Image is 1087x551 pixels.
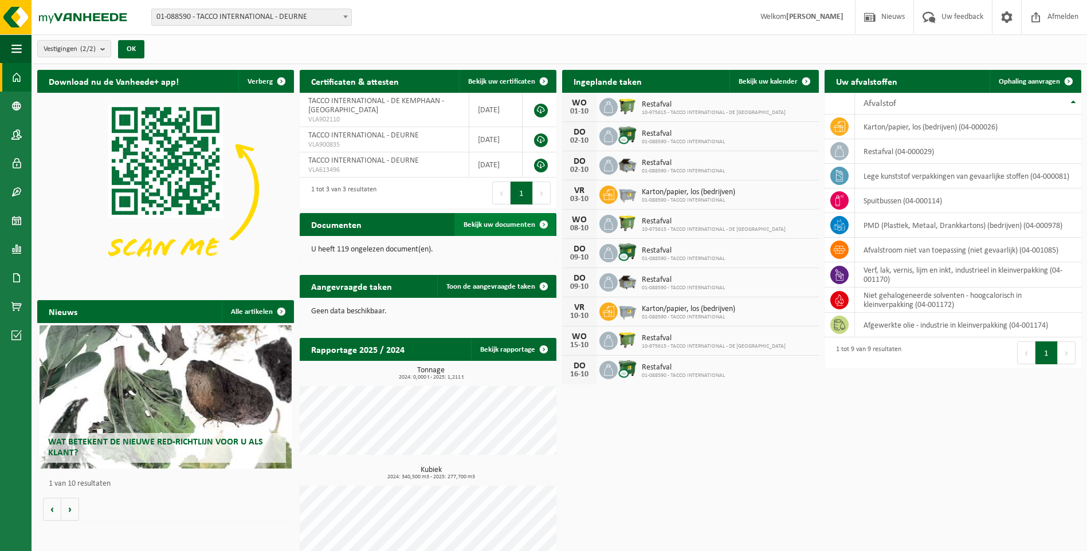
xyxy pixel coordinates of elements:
span: Vestigingen [44,41,96,58]
img: WB-1100-CU [618,359,637,379]
span: Restafval [642,129,725,139]
span: Restafval [642,246,725,255]
td: niet gehalogeneerde solventen - hoogcalorisch in kleinverpakking (04-001172) [855,288,1081,313]
strong: [PERSON_NAME] [786,13,843,21]
div: DO [568,245,591,254]
a: Toon de aangevraagde taken [437,275,555,298]
div: 02-10 [568,166,591,174]
img: WB-2500-GAL-GY-01 [618,184,637,203]
a: Wat betekent de nieuwe RED-richtlijn voor u als klant? [40,325,291,469]
span: 01-088590 - TACCO INTERNATIONAL [642,372,725,379]
div: VR [568,303,591,312]
button: Previous [1017,341,1035,364]
h2: Aangevraagde taken [300,275,403,297]
div: 1 tot 3 van 3 resultaten [305,180,376,206]
h2: Uw afvalstoffen [825,70,909,92]
td: afgewerkte olie - industrie in kleinverpakking (04-001174) [855,313,1081,337]
span: 10-975615 - TACCO INTERNATIONAL - DE [GEOGRAPHIC_DATA] [642,226,786,233]
td: spuitbussen (04-000114) [855,188,1081,213]
div: 09-10 [568,254,591,262]
img: WB-5000-GAL-GY-01 [618,155,637,174]
button: Vestigingen(2/2) [37,40,111,57]
h2: Rapportage 2025 / 2024 [300,338,416,360]
button: Next [533,182,551,204]
div: 09-10 [568,283,591,291]
h3: Kubiek [305,466,556,480]
span: Bekijk uw certificaten [468,78,535,85]
div: WO [568,332,591,341]
button: 1 [1035,341,1058,364]
div: 02-10 [568,137,591,145]
count: (2/2) [80,45,96,53]
button: Vorige [43,498,61,521]
button: Verberg [238,70,293,93]
a: Bekijk uw kalender [729,70,818,93]
h2: Documenten [300,213,373,235]
td: lege kunststof verpakkingen van gevaarlijke stoffen (04-000081) [855,164,1081,188]
span: 01-088590 - TACCO INTERNATIONAL [642,139,725,145]
div: 03-10 [568,195,591,203]
span: 01-088590 - TACCO INTERNATIONAL [642,314,735,321]
span: VLA613496 [308,166,460,175]
span: Restafval [642,159,725,168]
td: [DATE] [469,127,523,152]
button: Next [1058,341,1076,364]
span: Afvalstof [864,99,896,108]
span: 01-088590 - TACCO INTERNATIONAL [642,285,725,292]
p: 1 van 10 resultaten [49,480,288,488]
td: PMD (Plastiek, Metaal, Drankkartons) (bedrijven) (04-000978) [855,213,1081,238]
span: Toon de aangevraagde taken [446,283,535,290]
div: 16-10 [568,371,591,379]
img: WB-1100-HPE-GN-50 [618,330,637,349]
h2: Certificaten & attesten [300,70,410,92]
div: VR [568,186,591,195]
span: VLA900835 [308,140,460,149]
td: afvalstroom niet van toepassing (niet gevaarlijk) (04-001085) [855,238,1081,262]
a: Ophaling aanvragen [990,70,1080,93]
img: WB-5000-GAL-GY-01 [618,271,637,291]
span: 01-088590 - TACCO INTERNATIONAL [642,168,725,175]
td: [DATE] [469,93,523,127]
div: WO [568,99,591,108]
span: Karton/papier, los (bedrijven) [642,188,735,197]
td: [DATE] [469,152,523,178]
span: Bekijk uw documenten [464,221,535,229]
span: Karton/papier, los (bedrijven) [642,305,735,314]
h2: Ingeplande taken [562,70,653,92]
span: 01-088590 - TACCO INTERNATIONAL - DEURNE [151,9,352,26]
div: DO [568,361,591,371]
a: Bekijk uw certificaten [459,70,555,93]
span: TACCO INTERNATIONAL - DEURNE [308,131,419,140]
span: Restafval [642,363,725,372]
img: WB-1100-CU [618,125,637,145]
h2: Download nu de Vanheede+ app! [37,70,190,92]
img: WB-1100-CU [618,242,637,262]
div: 15-10 [568,341,591,349]
a: Bekijk rapportage [471,338,555,361]
span: TACCO INTERNATIONAL - DE KEMPHAAN - [GEOGRAPHIC_DATA] [308,97,444,115]
div: DO [568,128,591,137]
a: Bekijk uw documenten [454,213,555,236]
span: Restafval [642,275,725,285]
span: Verberg [248,78,273,85]
span: Restafval [642,334,786,343]
h3: Tonnage [305,367,556,380]
h2: Nieuws [37,300,89,322]
span: 01-088590 - TACCO INTERNATIONAL [642,255,725,262]
p: Geen data beschikbaar. [311,308,545,316]
span: Restafval [642,100,786,109]
span: Restafval [642,217,786,226]
span: Bekijk uw kalender [739,78,798,85]
td: verf, lak, vernis, lijm en inkt, industrieel in kleinverpakking (04-001170) [855,262,1081,288]
span: Ophaling aanvragen [999,78,1060,85]
div: DO [568,274,591,283]
span: VLA902110 [308,115,460,124]
button: Volgende [61,498,79,521]
span: 2024: 340,500 m3 - 2025: 277,700 m3 [305,474,556,480]
span: 01-088590 - TACCO INTERNATIONAL - DEURNE [152,9,351,25]
button: 1 [511,182,533,204]
span: 10-975615 - TACCO INTERNATIONAL - DE [GEOGRAPHIC_DATA] [642,343,786,350]
span: 01-088590 - TACCO INTERNATIONAL [642,197,735,204]
span: TACCO INTERNATIONAL - DEURNE [308,156,419,165]
td: restafval (04-000029) [855,139,1081,164]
